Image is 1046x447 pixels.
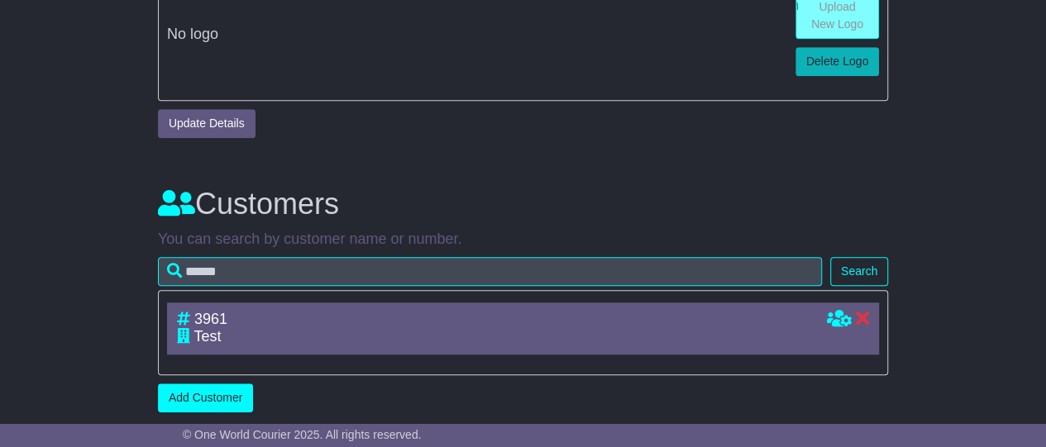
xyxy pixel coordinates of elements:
p: You can search by customer name or number. [158,231,888,249]
button: Search [830,257,888,286]
span: No logo [167,26,218,42]
span: © One World Courier 2025. All rights reserved. [183,428,422,441]
a: Add Customer [158,383,253,412]
span: 3961 [194,311,227,327]
button: Update Details [158,109,256,138]
h3: Customers [158,188,888,221]
span: Test [194,328,222,345]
